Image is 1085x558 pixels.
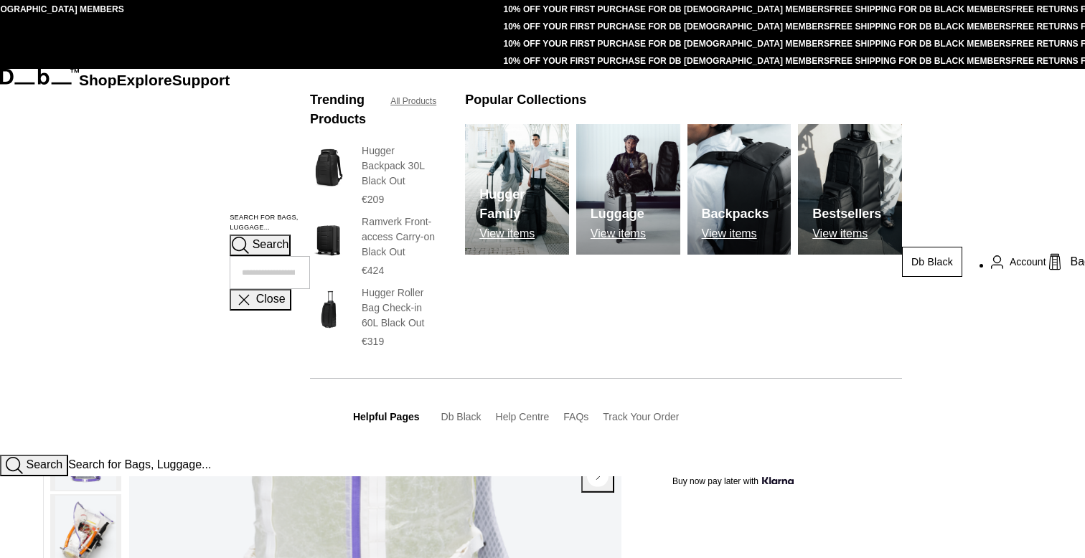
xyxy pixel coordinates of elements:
[762,477,793,484] img: {"height" => 20, "alt" => "Klarna"}
[253,238,289,250] span: Search
[362,336,384,347] span: €319
[798,124,902,255] a: Db Bestsellers View items
[310,143,347,191] img: Hugger Backpack 30L Black Out
[702,227,769,240] p: View items
[496,411,550,422] a: Help Centre
[230,235,291,256] button: Search
[672,475,794,488] span: Buy now pay later with
[310,214,347,263] img: Ramverk Front-access Carry-on Black Out
[310,143,436,207] a: Hugger Backpack 30L Black Out Hugger Backpack 30L Black Out €209
[310,90,376,129] h3: Trending Products
[581,463,614,492] button: Next slide
[479,227,569,240] p: View items
[702,204,769,224] h3: Backpacks
[503,56,829,66] a: 10% OFF YOUR FIRST PURCHASE FOR DB [DEMOGRAPHIC_DATA] MEMBERS
[362,285,436,331] h3: Hugger Roller Bag Check-in 60L Black Out
[230,213,310,233] label: Search for Bags, Luggage...
[991,253,1046,270] a: Account
[830,22,1011,32] a: FREE SHIPPING FOR DB BLACK MEMBERS
[79,72,117,88] a: Shop
[117,72,172,88] a: Explore
[576,124,680,255] img: Db
[79,69,230,455] nav: Main Navigation
[563,411,588,422] a: FAQs
[812,204,881,224] h3: Bestsellers
[479,185,569,224] h3: Hugger Family
[576,124,680,255] a: Db Luggage View items
[687,124,792,255] a: Db Backpacks View items
[1010,255,1046,270] span: Account
[603,411,679,422] a: Track Your Order
[830,39,1011,49] a: FREE SHIPPING FOR DB BLACK MEMBERS
[465,124,569,255] img: Db
[591,227,646,240] p: View items
[362,214,436,260] h3: Ramverk Front-access Carry-on Black Out
[310,214,436,278] a: Ramverk Front-access Carry-on Black Out Ramverk Front-access Carry-on Black Out €424
[503,22,829,32] a: 10% OFF YOUR FIRST PURCHASE FOR DB [DEMOGRAPHIC_DATA] MEMBERS
[256,293,286,305] span: Close
[830,4,1011,14] a: FREE SHIPPING FOR DB BLACK MEMBERS
[362,143,436,189] h3: Hugger Backpack 30L Black Out
[310,285,347,334] img: Hugger Roller Bag Check-in 60L Black Out
[26,458,62,470] span: Search
[465,90,586,110] h3: Popular Collections
[830,56,1011,66] a: FREE SHIPPING FOR DB BLACK MEMBERS
[362,265,384,276] span: €424
[687,124,792,255] img: Db
[310,285,436,349] a: Hugger Roller Bag Check-in 60L Black Out Hugger Roller Bag Check-in 60L Black Out €319
[503,4,829,14] a: 10% OFF YOUR FIRST PURCHASE FOR DB [DEMOGRAPHIC_DATA] MEMBERS
[902,247,962,277] a: Db Black
[503,39,829,49] a: 10% OFF YOUR FIRST PURCHASE FOR DB [DEMOGRAPHIC_DATA] MEMBERS
[353,410,420,425] h3: Helpful Pages
[591,204,646,224] h3: Luggage
[362,194,384,205] span: €209
[441,411,482,422] a: Db Black
[465,124,569,255] a: Db Hugger Family View items
[172,72,230,88] a: Support
[812,227,881,240] p: View items
[390,95,436,108] a: All Products
[798,124,902,255] img: Db
[230,289,291,311] button: Close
